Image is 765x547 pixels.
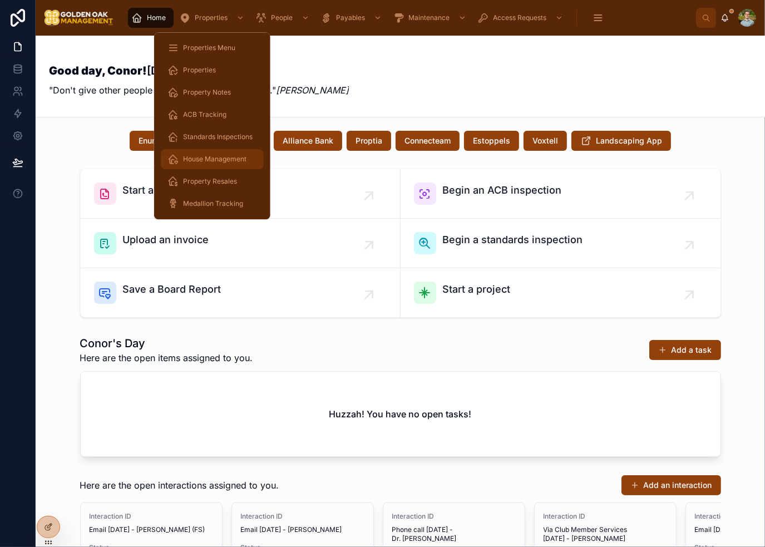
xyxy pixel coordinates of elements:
[596,135,662,146] span: Landscaping App
[81,219,401,268] a: Upload an invoice
[130,131,216,151] button: Enumerate Engage
[161,82,264,102] a: Property Notes
[524,131,567,151] button: Voxtell
[161,38,264,58] a: Properties Menu
[389,8,472,28] a: Maintenance
[80,479,279,492] span: Here are the open interactions assigned to you.
[276,85,349,96] em: [PERSON_NAME]
[183,199,243,208] span: Medallion Tracking
[544,512,667,521] span: Interaction ID
[161,149,264,169] a: House Management
[147,13,166,22] span: Home
[473,135,510,146] span: Estoppels
[443,183,562,198] span: Begin an ACB inspection
[493,13,546,22] span: Access Requests
[161,127,264,147] a: Standards Inspections
[401,169,720,219] a: Begin an ACB inspection
[90,512,213,521] span: Interaction ID
[392,512,516,521] span: Interaction ID
[336,13,365,22] span: Payables
[161,105,264,125] a: ACB Tracking
[271,13,293,22] span: People
[392,525,516,543] span: Phone call [DATE] - Dr. [PERSON_NAME]
[347,131,391,151] button: Proptia
[544,525,667,543] span: Via Club Member Services [DATE] - [PERSON_NAME]
[571,131,671,151] button: Landscaping App
[274,131,342,151] button: Alliance Bank
[195,13,228,22] span: Properties
[161,194,264,214] a: Medallion Tracking
[90,525,213,534] span: Email [DATE] - [PERSON_NAME] (FS)
[161,60,264,80] a: Properties
[183,132,253,141] span: Standards Inspections
[356,135,382,146] span: Proptia
[474,8,569,28] a: Access Requests
[408,13,450,22] span: Maintenance
[183,66,216,75] span: Properties
[123,183,232,198] span: Start a new interaction
[252,8,315,28] a: People
[183,88,231,97] span: Property Notes
[396,131,460,151] button: Connecteam
[329,407,472,421] h2: Huzzah! You have no open tasks!
[443,232,583,248] span: Begin a standards inspection
[139,135,208,146] span: Enumerate Engage
[49,64,147,77] strong: Good day, Conor!
[464,131,519,151] button: Estoppels
[49,83,349,97] p: "Don't give other people permission to ruin your day."
[183,110,226,119] span: ACB Tracking
[283,135,333,146] span: Alliance Bank
[122,6,696,30] div: scrollable content
[404,135,451,146] span: Connecteam
[161,171,264,191] a: Property Resales
[649,340,721,360] button: Add a task
[183,43,235,52] span: Properties Menu
[317,8,387,28] a: Payables
[176,8,250,28] a: Properties
[401,268,720,317] a: Start a project
[241,525,364,534] span: Email [DATE] - [PERSON_NAME]
[183,155,246,164] span: House Management
[532,135,558,146] span: Voxtell
[241,512,364,521] span: Interaction ID
[123,282,221,297] span: Save a Board Report
[49,62,349,79] h3: [DATE] is [DATE].
[80,351,253,364] span: Here are the open items assigned to you.
[80,336,253,351] h1: Conor's Day
[443,282,511,297] span: Start a project
[81,268,401,317] a: Save a Board Report
[45,9,113,27] img: App logo
[401,219,720,268] a: Begin a standards inspection
[128,8,174,28] a: Home
[621,475,721,495] button: Add an interaction
[183,177,237,186] span: Property Resales
[123,232,209,248] span: Upload an invoice
[81,169,401,219] a: Start a new interaction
